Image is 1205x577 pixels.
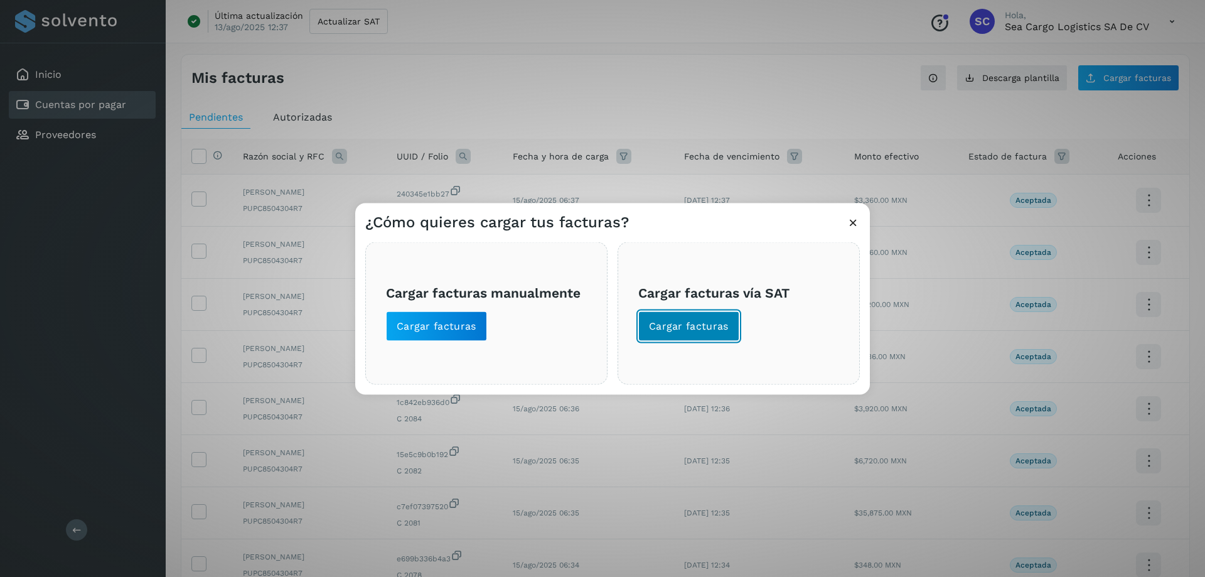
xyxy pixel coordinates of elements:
[365,213,629,231] h3: ¿Cómo quieres cargar tus facturas?
[386,311,487,341] button: Cargar facturas
[386,285,587,301] h3: Cargar facturas manualmente
[649,319,729,333] span: Cargar facturas
[638,311,739,341] button: Cargar facturas
[397,319,476,333] span: Cargar facturas
[638,285,839,301] h3: Cargar facturas vía SAT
